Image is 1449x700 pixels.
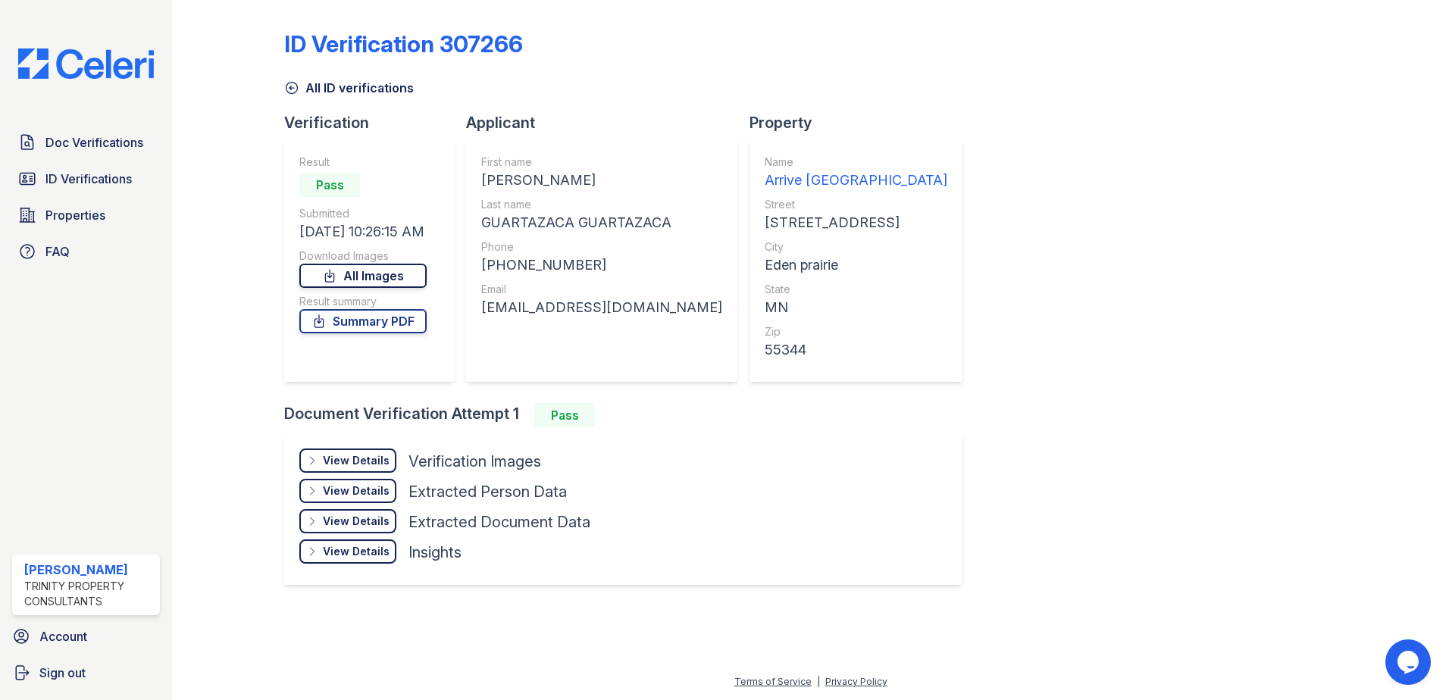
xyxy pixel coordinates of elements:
span: Sign out [39,664,86,682]
div: View Details [323,453,390,468]
a: All Images [299,264,427,288]
span: Account [39,627,87,645]
div: City [765,239,947,255]
a: Summary PDF [299,309,427,333]
span: ID Verifications [45,170,132,188]
span: Properties [45,206,105,224]
div: Phone [481,239,722,255]
div: Street [765,197,947,212]
div: Trinity Property Consultants [24,579,154,609]
div: View Details [323,514,390,529]
a: All ID verifications [284,79,414,97]
a: Sign out [6,658,166,688]
a: Doc Verifications [12,127,160,158]
a: ID Verifications [12,164,160,194]
div: ID Verification 307266 [284,30,523,58]
div: Result [299,155,427,170]
a: Properties [12,200,160,230]
div: Name [765,155,947,170]
div: Submitted [299,206,427,221]
div: 55344 [765,339,947,361]
div: [PERSON_NAME] [481,170,722,191]
span: FAQ [45,242,70,261]
div: View Details [323,483,390,498]
div: [EMAIL_ADDRESS][DOMAIN_NAME] [481,297,722,318]
a: Terms of Service [734,676,812,687]
div: Extracted Document Data [408,511,590,533]
span: Doc Verifications [45,133,143,152]
a: FAQ [12,236,160,267]
div: [PERSON_NAME] [24,561,154,579]
a: Account [6,621,166,652]
a: Privacy Policy [825,676,887,687]
div: Arrive [GEOGRAPHIC_DATA] [765,170,947,191]
iframe: chat widget [1385,639,1434,685]
div: Document Verification Attempt 1 [284,403,975,427]
div: Property [750,112,975,133]
div: MN [765,297,947,318]
div: First name [481,155,722,170]
div: [STREET_ADDRESS] [765,212,947,233]
div: Download Images [299,248,427,264]
div: Extracted Person Data [408,481,567,502]
div: Last name [481,197,722,212]
div: Verification [284,112,466,133]
div: State [765,282,947,297]
img: CE_Logo_Blue-a8612792a0a2168367f1c8372b55b34899dd931a85d93a1a3d3e32e68fde9ad4.png [6,48,166,79]
div: GUARTAZACA GUARTAZACA [481,212,722,233]
div: | [817,676,820,687]
div: [PHONE_NUMBER] [481,255,722,276]
div: Eden prairie [765,255,947,276]
div: Pass [299,173,360,197]
div: Pass [534,403,595,427]
div: Zip [765,324,947,339]
div: Verification Images [408,451,541,472]
div: Insights [408,542,462,563]
div: Email [481,282,722,297]
div: [DATE] 10:26:15 AM [299,221,427,242]
div: Result summary [299,294,427,309]
div: View Details [323,544,390,559]
a: Name Arrive [GEOGRAPHIC_DATA] [765,155,947,191]
div: Applicant [466,112,750,133]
